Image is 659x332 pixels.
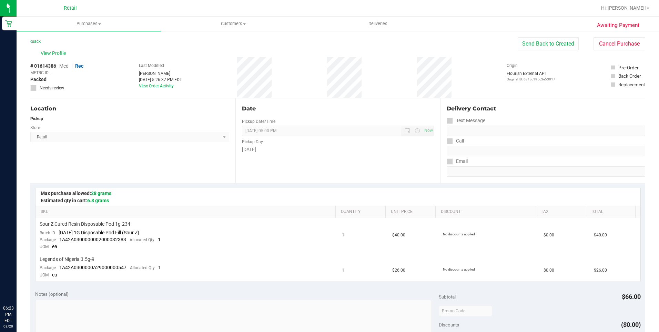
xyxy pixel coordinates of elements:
[30,62,56,70] span: # 01614386
[597,21,639,29] span: Awaiting Payment
[306,17,450,31] a: Deliveries
[40,244,49,249] span: UOM
[618,81,645,88] div: Replacement
[507,77,555,82] p: Original ID: 681cc195c3e53017
[544,267,554,274] span: $0.00
[40,85,64,91] span: Needs review
[40,231,55,235] span: Batch ID
[621,321,641,328] span: ($0.00)
[41,50,68,57] span: View Profile
[139,84,174,88] a: View Order Activity
[158,265,161,270] span: 1
[622,293,641,300] span: $66.00
[594,267,607,274] span: $26.00
[507,70,555,82] div: Flourish External API
[594,232,607,238] span: $40.00
[443,232,475,236] span: No discounts applied
[447,116,485,126] label: Text Message
[342,232,344,238] span: 1
[52,272,57,277] span: ea
[52,244,57,249] span: ea
[139,70,182,77] div: [PERSON_NAME]
[594,37,645,50] button: Cancel Purchase
[447,136,464,146] label: Call
[64,5,77,11] span: Retail
[3,324,13,329] p: 08/20
[447,126,645,136] input: Format: (999) 999-9999
[17,17,161,31] a: Purchases
[71,63,72,69] span: |
[41,191,111,196] span: Max purchase allowed:
[30,125,40,131] label: Store
[242,118,275,125] label: Pickup Date/Time
[40,273,49,277] span: UOM
[30,105,229,113] div: Location
[359,21,397,27] span: Deliveries
[17,21,161,27] span: Purchases
[242,146,434,153] div: [DATE]
[544,232,554,238] span: $0.00
[139,77,182,83] div: [DATE] 5:26:37 PM EDT
[342,267,344,274] span: 1
[40,256,94,263] span: Legends of Nigeria 3.5g-9
[392,267,405,274] span: $26.00
[541,209,582,215] a: Tax
[392,232,405,238] span: $40.00
[439,319,459,331] span: Discounts
[447,156,468,166] label: Email
[139,62,164,69] label: Last Modified
[91,191,111,196] span: 28 grams
[591,209,632,215] a: Total
[443,267,475,271] span: No discounts applied
[391,209,433,215] a: Unit Price
[618,72,641,79] div: Back Order
[161,21,305,27] span: Customers
[601,5,646,11] span: Hi, [PERSON_NAME]!
[30,76,47,83] span: Packed
[59,237,126,242] span: 1A42A0300000002000032383
[130,265,155,270] span: Allocated Qty
[439,306,492,316] input: Promo Code
[341,209,383,215] a: Quantity
[51,70,52,76] span: -
[158,237,161,242] span: 1
[441,209,533,215] a: Discount
[30,39,41,44] a: Back
[447,146,645,156] input: Format: (999) 999-9999
[3,305,13,324] p: 06:23 PM EDT
[75,63,83,69] span: Rec
[447,105,645,113] div: Delivery Contact
[35,291,69,297] span: Notes (optional)
[242,105,434,113] div: Date
[40,221,130,227] span: Sour Z Cured Resin Disposable Pod 1g-234
[87,198,109,203] span: 6.8 grams
[518,37,579,50] button: Send Back to Created
[161,17,305,31] a: Customers
[59,230,139,235] span: [DATE] 1G Disposable Pod Fill (Sour Z)
[40,237,56,242] span: Package
[41,198,109,203] span: Estimated qty in cart:
[41,209,333,215] a: SKU
[242,139,263,145] label: Pickup Day
[7,277,28,297] iframe: Resource center
[40,265,56,270] span: Package
[30,70,50,76] span: METRC ID:
[59,63,69,69] span: Med
[59,265,126,270] span: 1A42A0300000A29000000547
[5,20,12,27] inline-svg: Retail
[618,64,639,71] div: Pre-Order
[130,237,154,242] span: Allocated Qty
[507,62,518,69] label: Origin
[439,294,456,300] span: Subtotal
[30,116,43,121] strong: Pickup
